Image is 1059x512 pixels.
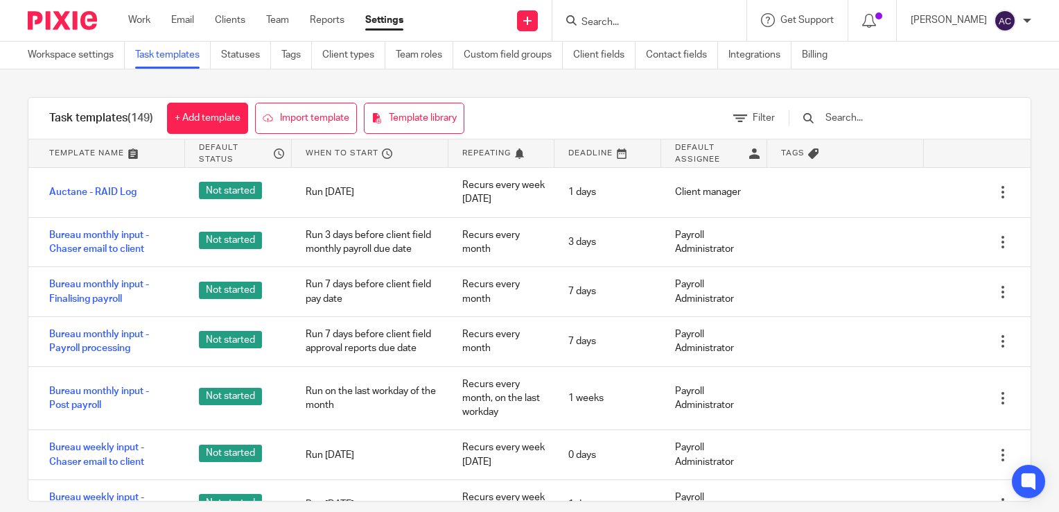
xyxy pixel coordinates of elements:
div: Recurs every month [448,317,555,366]
div: Payroll Administrator [661,374,768,423]
a: Workspace settings [28,42,125,69]
div: Recurs every month [448,267,555,316]
span: Default status [199,142,270,165]
input: Search... [824,110,986,126]
a: + Add template [167,103,248,134]
a: Auctane - RAID Log [49,185,137,199]
a: Email [171,13,194,27]
span: Default assignee [675,142,746,165]
div: Recurs every week [DATE] [448,168,555,217]
span: (149) [128,112,153,123]
a: Template library [364,103,464,134]
a: Reports [310,13,344,27]
a: Task templates [135,42,211,69]
div: Run on the last workday of the month [292,374,448,423]
div: Recurs every week [DATE] [448,430,555,479]
span: When to start [306,147,378,159]
span: Repeating [462,147,511,159]
span: Not started [199,232,262,249]
span: Not started [199,182,262,199]
a: Bureau monthly input - Finalising payroll [49,278,171,306]
a: Client fields [573,42,636,69]
span: Deadline [568,147,613,159]
span: Tags [781,147,805,159]
a: Team roles [396,42,453,69]
div: 3 days [554,225,661,259]
a: Work [128,13,150,27]
a: Bureau monthly input - Payroll processing [49,327,171,356]
p: [PERSON_NAME] [911,13,987,27]
div: Payroll Administrator [661,430,768,479]
a: Custom field groups [464,42,563,69]
a: Import template [255,103,357,134]
div: 7 days [554,324,661,359]
span: Not started [199,494,262,511]
span: Not started [199,282,262,299]
div: 7 days [554,274,661,309]
div: 1 days [554,175,661,210]
a: Contact fields [646,42,718,69]
span: Get Support [780,15,834,25]
img: Pixie [28,11,97,30]
a: Billing [802,42,838,69]
div: Run 3 days before client field monthly payroll due date [292,218,448,267]
img: svg%3E [994,10,1016,32]
div: Run [DATE] [292,438,448,472]
a: Integrations [728,42,791,69]
div: Payroll Administrator [661,317,768,366]
div: 0 days [554,438,661,472]
span: Template name [49,147,124,159]
div: Recurs every month, on the last workday [448,367,555,430]
span: Not started [199,445,262,462]
div: Run [DATE] [292,175,448,210]
a: Statuses [221,42,271,69]
a: Settings [365,13,403,27]
div: 1 weeks [554,381,661,416]
div: Client manager [661,175,768,210]
a: Bureau weekly input - Chaser email to client [49,441,171,469]
a: Client types [322,42,385,69]
div: Payroll Administrator [661,267,768,316]
input: Search [580,17,705,29]
span: Not started [199,388,262,405]
a: Team [266,13,289,27]
span: Filter [753,113,775,123]
a: Bureau monthly input - Post payroll [49,384,171,413]
div: Payroll Administrator [661,218,768,267]
a: Bureau monthly input - Chaser email to client [49,228,171,257]
h1: Task templates [49,111,153,126]
span: Not started [199,331,262,348]
div: Run 7 days before client field approval reports due date [292,317,448,366]
div: Run 7 days before client field pay date [292,267,448,316]
a: Tags [281,42,312,69]
div: Recurs every month [448,218,555,267]
a: Clients [215,13,245,27]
